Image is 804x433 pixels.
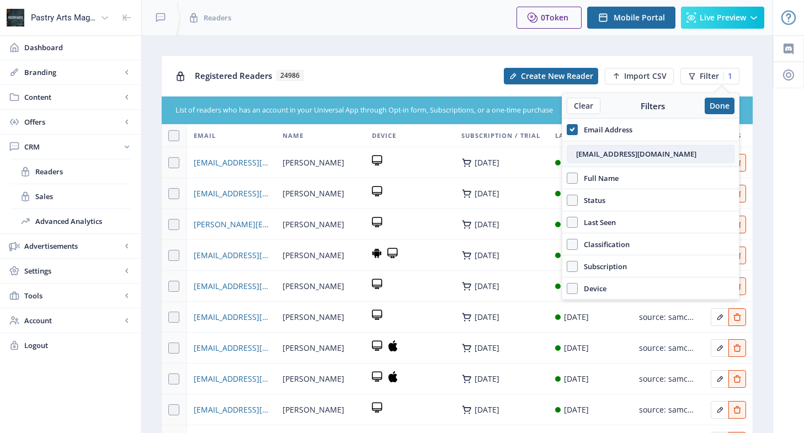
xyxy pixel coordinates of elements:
[35,166,130,177] span: Readers
[680,68,739,84] button: Filter1
[578,260,627,273] span: Subscription
[194,311,270,324] a: [EMAIL_ADDRESS][DOMAIN_NAME]
[283,156,344,169] span: [PERSON_NAME]
[700,13,746,22] span: Live Preview
[504,68,598,84] button: Create New Reader
[578,238,630,251] span: Classification
[567,98,600,114] button: Clear
[283,372,344,386] span: [PERSON_NAME]
[681,7,764,29] button: Live Preview
[564,372,589,386] div: [DATE]
[711,372,728,383] a: Edit page
[175,105,673,116] div: List of readers who has an account in your Universal App through Opt-in form, Subscriptions, or a...
[600,100,705,111] div: Filters
[705,98,734,114] button: Done
[475,405,499,414] div: [DATE]
[475,313,499,322] div: [DATE]
[711,311,728,321] a: Edit page
[35,191,130,202] span: Sales
[24,340,132,351] span: Logout
[578,123,632,136] span: Email Address
[31,6,96,30] div: Pastry Arts Magazine
[545,12,568,23] span: Token
[283,187,344,200] span: [PERSON_NAME]
[24,116,121,127] span: Offers
[204,12,231,23] span: Readers
[283,311,344,324] span: [PERSON_NAME]
[587,7,675,29] button: Mobile Portal
[194,403,270,416] a: [EMAIL_ADDRESS][DOMAIN_NAME]
[11,184,130,209] a: Sales
[517,7,582,29] button: 0Token
[283,129,304,142] span: Name
[194,187,270,200] a: [EMAIL_ADDRESS][DOMAIN_NAME]
[564,311,589,324] div: [DATE]
[194,341,270,355] a: [EMAIL_ADDRESS][DOMAIN_NAME]
[475,375,499,383] div: [DATE]
[711,341,728,352] a: Edit page
[475,251,499,260] div: [DATE]
[578,194,605,207] span: Status
[194,372,270,386] a: [EMAIL_ADDRESS][DOMAIN_NAME]
[728,311,746,321] a: Edit page
[614,13,665,22] span: Mobile Portal
[728,372,746,383] a: Edit page
[624,72,667,81] span: Import CSV
[475,158,499,167] div: [DATE]
[497,68,598,84] a: New page
[24,315,121,326] span: Account
[475,282,499,291] div: [DATE]
[475,220,499,229] div: [DATE]
[276,70,304,81] span: 24986
[24,67,121,78] span: Branding
[728,341,746,352] a: Edit page
[24,265,121,276] span: Settings
[195,70,272,81] span: Registered Readers
[578,282,606,295] span: Device
[555,129,591,142] span: Last Seen
[35,216,130,227] span: Advanced Analytics
[639,311,694,324] div: source: samcart-purchase
[24,92,121,103] span: Content
[11,159,130,184] a: Readers
[723,72,732,81] div: 1
[564,341,589,355] div: [DATE]
[475,344,499,352] div: [DATE]
[639,403,694,416] div: source: samcart-purchase
[194,280,270,293] a: [EMAIL_ADDRESS][DOMAIN_NAME]
[24,290,121,301] span: Tools
[283,280,344,293] span: [PERSON_NAME]
[578,216,616,229] span: Last Seen
[598,68,674,84] a: New page
[475,189,499,198] div: [DATE]
[11,209,130,233] a: Advanced Analytics
[7,9,24,26] img: properties.app_icon.png
[372,129,396,142] span: Device
[461,129,540,142] span: Subscription / Trial
[24,42,132,53] span: Dashboard
[521,72,593,81] span: Create New Reader
[194,249,270,262] a: [EMAIL_ADDRESS][DOMAIN_NAME]
[283,218,344,231] span: [PERSON_NAME]
[639,341,694,355] div: source: samcart-purchase
[605,68,674,84] button: Import CSV
[578,172,619,185] span: Full Name
[194,156,270,169] a: [EMAIL_ADDRESS][DOMAIN_NAME]
[728,403,746,414] a: Edit page
[194,218,270,231] a: [PERSON_NAME][EMAIL_ADDRESS][PERSON_NAME][DOMAIN_NAME]
[194,129,216,142] span: Email
[639,372,694,386] div: source: samcart-purchase
[24,240,121,252] span: Advertisements
[700,72,719,81] span: Filter
[283,249,344,262] span: [PERSON_NAME]
[24,141,121,152] span: CRM
[564,403,589,416] div: [DATE]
